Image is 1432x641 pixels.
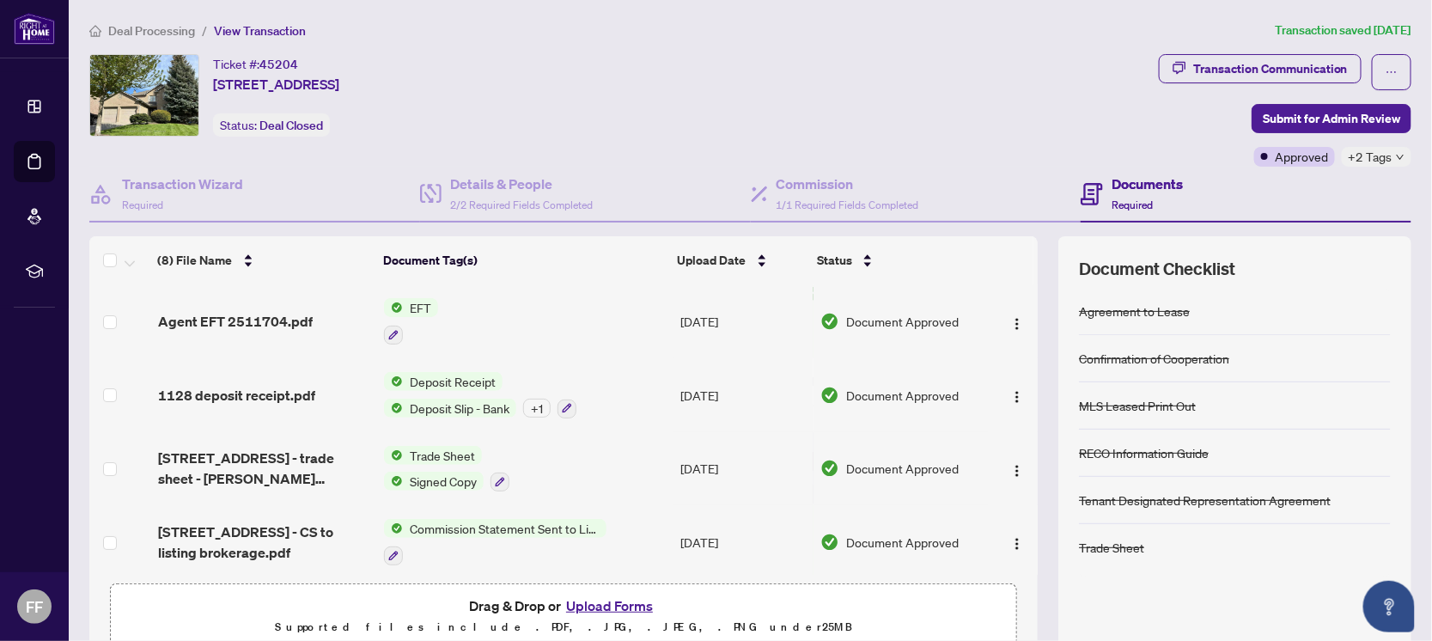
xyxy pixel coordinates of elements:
[214,23,306,39] span: View Transaction
[1263,105,1400,132] span: Submit for Admin Review
[673,505,813,579] td: [DATE]
[14,13,55,45] img: logo
[846,386,959,405] span: Document Approved
[1396,153,1405,162] span: down
[259,57,298,72] span: 45204
[820,386,839,405] img: Document Status
[384,519,606,565] button: Status IconCommission Statement Sent to Listing Brokerage
[1363,581,1415,632] button: Open asap
[108,23,195,39] span: Deal Processing
[678,251,746,270] span: Upload Date
[90,55,198,136] img: IMG-W12157316_1.jpg
[89,25,101,37] span: home
[846,533,959,552] span: Document Approved
[26,595,43,619] span: FF
[1349,147,1392,167] span: +2 Tags
[384,446,509,492] button: Status IconTrade SheetStatus IconSigned Copy
[1079,538,1144,557] div: Trade Sheet
[1003,455,1031,482] button: Logo
[1079,257,1235,281] span: Document Checklist
[1079,443,1209,462] div: RECO Information Guide
[1003,308,1031,335] button: Logo
[1112,174,1183,194] h4: Documents
[403,446,482,465] span: Trade Sheet
[561,595,658,617] button: Upload Forms
[450,198,593,211] span: 2/2 Required Fields Completed
[384,372,576,418] button: Status IconDeposit ReceiptStatus IconDeposit Slip - Bank+1
[671,236,810,284] th: Upload Date
[384,298,438,345] button: Status IconEFT
[1193,55,1348,82] div: Transaction Communication
[817,251,852,270] span: Status
[777,174,919,194] h4: Commission
[1003,382,1031,409] button: Logo
[1112,198,1153,211] span: Required
[673,358,813,432] td: [DATE]
[673,284,813,358] td: [DATE]
[202,21,207,40] li: /
[403,298,438,317] span: EFT
[158,448,370,489] span: [STREET_ADDRESS] - trade sheet - [PERSON_NAME] signed.pdf
[1275,147,1328,166] span: Approved
[158,385,315,406] span: 1128 deposit receipt.pdf
[384,399,403,418] img: Status Icon
[213,54,298,74] div: Ticket #:
[384,446,403,465] img: Status Icon
[213,74,339,95] span: [STREET_ADDRESS]
[1079,396,1196,415] div: MLS Leased Print Out
[1079,349,1229,368] div: Confirmation of Cooperation
[403,399,516,418] span: Deposit Slip - Bank
[450,174,593,194] h4: Details & People
[1010,464,1024,478] img: Logo
[1252,104,1411,133] button: Submit for Admin Review
[1386,66,1398,78] span: ellipsis
[846,312,959,331] span: Document Approved
[777,198,919,211] span: 1/1 Required Fields Completed
[213,113,330,137] div: Status:
[673,432,813,506] td: [DATE]
[122,198,163,211] span: Required
[1003,528,1031,556] button: Logo
[376,236,670,284] th: Document Tag(s)
[810,236,984,284] th: Status
[259,118,323,133] span: Deal Closed
[1079,302,1190,320] div: Agreement to Lease
[1010,317,1024,331] img: Logo
[403,372,503,391] span: Deposit Receipt
[820,533,839,552] img: Document Status
[158,251,233,270] span: (8) File Name
[384,298,403,317] img: Status Icon
[1079,491,1331,510] div: Tenant Designated Representation Agreement
[1010,390,1024,404] img: Logo
[1010,537,1024,551] img: Logo
[1159,54,1362,83] button: Transaction Communication
[820,459,839,478] img: Document Status
[122,174,243,194] h4: Transaction Wizard
[158,311,313,332] span: Agent EFT 2511704.pdf
[384,519,403,538] img: Status Icon
[820,312,839,331] img: Document Status
[121,617,1006,638] p: Supported files include .PDF, .JPG, .JPEG, .PNG under 25 MB
[469,595,658,617] span: Drag & Drop or
[384,472,403,491] img: Status Icon
[403,472,484,491] span: Signed Copy
[1275,21,1411,40] article: Transaction saved [DATE]
[151,236,377,284] th: (8) File Name
[384,372,403,391] img: Status Icon
[158,522,370,563] span: [STREET_ADDRESS] - CS to listing brokerage.pdf
[403,519,606,538] span: Commission Statement Sent to Listing Brokerage
[846,459,959,478] span: Document Approved
[523,399,551,418] div: + 1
